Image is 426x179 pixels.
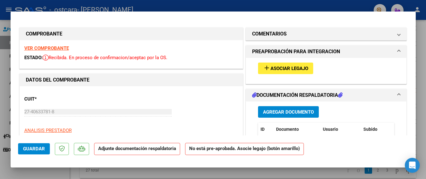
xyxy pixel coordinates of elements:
[261,127,265,132] span: ID
[263,109,314,115] span: Agregar Documento
[18,143,50,154] button: Guardar
[24,45,69,51] a: VER COMPROBANTE
[246,28,407,40] mat-expansion-panel-header: COMENTARIOS
[23,146,45,152] span: Guardar
[323,127,338,132] span: Usuario
[363,127,377,132] span: Subido
[263,64,270,72] mat-icon: add
[246,89,407,101] mat-expansion-panel-header: DOCUMENTACIÓN RESPALDATORIA
[320,123,361,136] datatable-header-cell: Usuario
[361,123,392,136] datatable-header-cell: Subido
[24,96,89,103] p: CUIT
[252,30,287,38] h1: COMENTARIOS
[246,58,407,84] div: PREAPROBACIÓN PARA INTEGRACION
[252,92,342,99] h1: DOCUMENTACIÓN RESPALDATORIA
[276,127,299,132] span: Documento
[26,77,89,83] strong: DATOS DEL COMPROBANTE
[252,48,340,55] h1: PREAPROBACIÓN PARA INTEGRACION
[270,66,308,71] span: Asociar Legajo
[43,55,167,60] span: Recibida. En proceso de confirmacion/aceptac por la OS.
[185,143,304,155] strong: No está pre-aprobada. Asocie legajo (botón amarillo)
[98,146,176,151] strong: Adjunte documentación respaldatoria
[405,158,420,173] div: Open Intercom Messenger
[274,123,320,136] datatable-header-cell: Documento
[24,128,72,133] span: ANALISIS PRESTADOR
[258,106,319,118] button: Agregar Documento
[24,55,43,60] span: ESTADO:
[246,45,407,58] mat-expansion-panel-header: PREAPROBACIÓN PARA INTEGRACION
[258,63,313,74] button: Asociar Legajo
[26,31,62,37] strong: COMPROBANTE
[258,123,274,136] datatable-header-cell: ID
